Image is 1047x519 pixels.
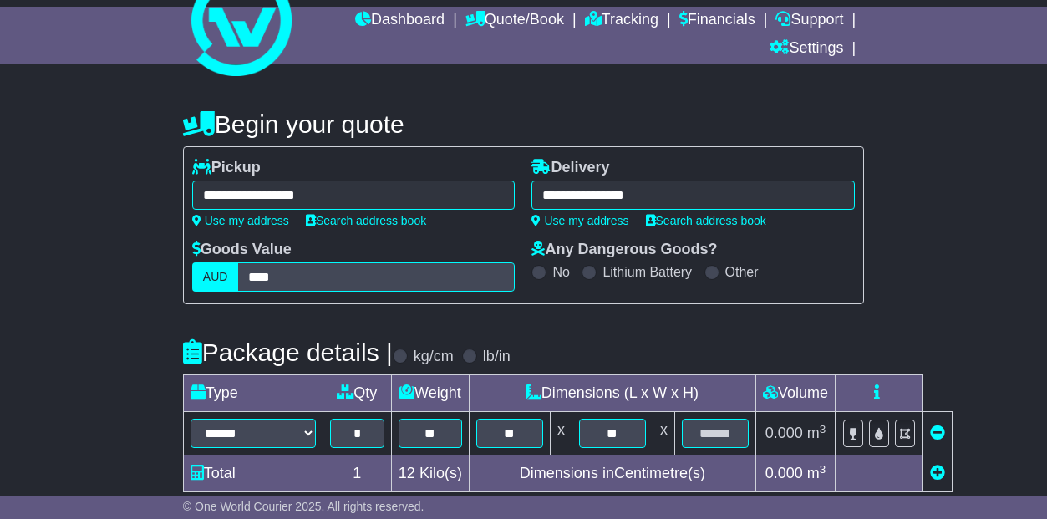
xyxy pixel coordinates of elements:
a: Financials [679,7,755,35]
td: 1 [323,455,391,492]
label: kg/cm [414,348,454,366]
sup: 3 [820,463,826,476]
td: Qty [323,375,391,412]
label: AUD [192,262,239,292]
td: Type [183,375,323,412]
sup: 3 [820,423,826,435]
a: Search address book [646,214,766,227]
a: Settings [770,35,843,64]
label: lb/in [483,348,511,366]
span: 12 [399,465,415,481]
label: Other [725,264,759,280]
label: Goods Value [192,241,292,259]
label: Pickup [192,159,261,177]
td: Dimensions in Centimetre(s) [469,455,755,492]
a: Support [775,7,843,35]
td: Volume [755,375,835,412]
a: Quote/Book [465,7,564,35]
h4: Begin your quote [183,110,864,138]
a: Add new item [930,465,945,481]
td: Dimensions (L x W x H) [469,375,755,412]
span: © One World Courier 2025. All rights reserved. [183,500,424,513]
td: x [653,412,674,455]
span: 0.000 [765,465,803,481]
a: Use my address [531,214,628,227]
label: Any Dangerous Goods? [531,241,717,259]
label: No [552,264,569,280]
a: Search address book [306,214,426,227]
a: Dashboard [355,7,445,35]
label: Lithium Battery [602,264,692,280]
td: Total [183,455,323,492]
span: m [807,425,826,441]
a: Use my address [192,214,289,227]
td: x [550,412,572,455]
span: m [807,465,826,481]
span: 0.000 [765,425,803,441]
td: Weight [391,375,469,412]
td: Kilo(s) [391,455,469,492]
a: Tracking [585,7,658,35]
h4: Package details | [183,338,393,366]
a: Remove this item [930,425,945,441]
label: Delivery [531,159,609,177]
